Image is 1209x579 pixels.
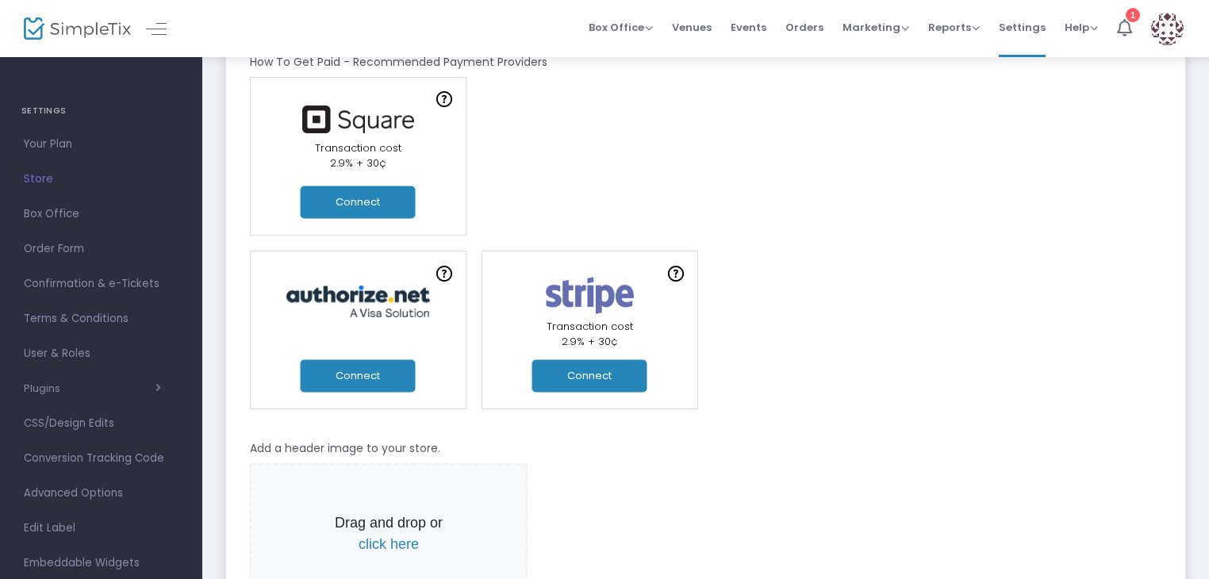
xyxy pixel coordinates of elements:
m-panel-subtitle: How To Get Paid - Recommended Payment Providers [250,54,547,71]
img: question-mark [436,266,452,282]
span: Order Form [24,239,178,259]
span: 2.9% + 30¢ [330,155,386,171]
span: Events [731,7,766,48]
span: Settings [999,7,1046,48]
span: Box Office [24,204,178,224]
m-panel-subtitle: Add a header image to your store. [250,440,440,457]
p: Drag and drop or [323,512,455,555]
span: Your Plan [24,134,178,155]
button: Plugins [24,382,161,395]
div: 1 [1126,8,1140,22]
span: Orders [785,7,823,48]
span: Conversion Tracking Code [24,448,178,469]
span: Transaction cost [547,319,633,334]
span: Marketing [842,20,909,35]
span: Edit Label [24,518,178,539]
button: Connect [532,360,647,393]
button: Connect [301,186,416,218]
span: Confirmation & e-Tickets [24,274,178,294]
span: Embeddable Widgets [24,553,178,573]
span: User & Roles [24,343,178,364]
span: Help [1065,20,1098,35]
img: square.png [294,105,421,133]
h4: SETTINGS [21,95,181,127]
span: Store [24,169,178,190]
img: stripe.png [536,274,643,317]
span: click here [359,536,419,552]
span: CSS/Design Edits [24,413,178,434]
span: Venues [672,7,712,48]
img: question-mark [436,91,452,107]
button: Connect [301,360,416,393]
img: authorize.jpg [278,286,437,316]
span: Terms & Conditions [24,309,178,329]
img: question-mark [668,266,684,282]
span: Advanced Options [24,483,178,504]
span: Reports [928,20,980,35]
span: 2.9% + 30¢ [562,334,618,349]
span: Box Office [589,20,653,35]
span: Transaction cost [315,140,401,155]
